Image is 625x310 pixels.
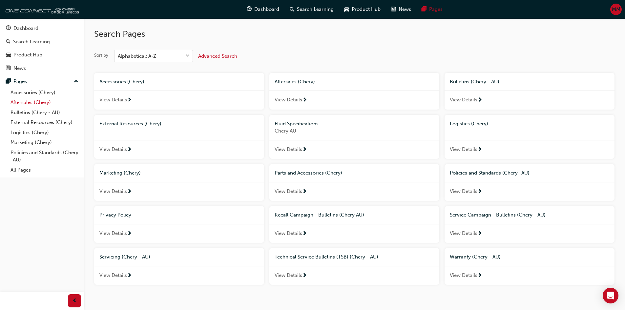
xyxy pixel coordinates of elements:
[275,170,342,176] span: Parts and Accessories (Chery)
[450,188,477,195] span: View Details
[247,5,252,13] span: guage-icon
[94,164,264,201] a: Marketing (Chery)View Details
[3,62,81,74] a: News
[3,22,81,34] a: Dashboard
[275,121,319,127] span: Fluid Specifications
[72,297,77,305] span: prev-icon
[13,78,27,85] div: Pages
[6,79,11,85] span: pages-icon
[269,248,439,285] a: Technical Service Bulletins (TSB) (Chery - AU)View Details
[13,51,42,59] div: Product Hub
[94,52,108,59] div: Sort by
[275,96,302,104] span: View Details
[198,50,237,62] button: Advanced Search
[302,147,307,153] span: next-icon
[185,52,190,60] span: down-icon
[3,49,81,61] a: Product Hub
[127,147,132,153] span: next-icon
[99,96,127,104] span: View Details
[290,5,294,13] span: search-icon
[3,75,81,88] button: Pages
[275,254,378,260] span: Technical Service Bulletins (TSB) (Chery - AU)
[99,254,150,260] span: Servicing (Chery - AU)
[450,121,488,127] span: Logistics (Chery)
[3,3,79,16] img: oneconnect
[603,288,618,303] div: Open Intercom Messenger
[275,146,302,153] span: View Details
[6,26,11,31] span: guage-icon
[399,6,411,13] span: News
[275,79,315,85] span: Aftersales (Chery)
[74,77,78,86] span: up-icon
[254,6,279,13] span: Dashboard
[445,248,615,285] a: Warranty (Chery - AU)View Details
[450,230,477,237] span: View Details
[477,231,482,237] span: next-icon
[477,189,482,195] span: next-icon
[94,29,615,39] h2: Search Pages
[8,97,81,108] a: Aftersales (Chery)
[445,115,615,159] a: Logistics (Chery)View Details
[275,188,302,195] span: View Details
[450,170,530,176] span: Policies and Standards (Chery -AU)
[3,36,81,48] a: Search Learning
[118,52,156,60] div: Alphabetical: A-Z
[275,230,302,237] span: View Details
[99,170,141,176] span: Marketing (Chery)
[241,3,284,16] a: guage-iconDashboard
[8,88,81,98] a: Accessories (Chery)
[445,206,615,243] a: Service Campaign - Bulletins (Chery - AU)View Details
[477,273,482,279] span: next-icon
[344,5,349,13] span: car-icon
[13,25,38,32] div: Dashboard
[94,115,264,159] a: External Resources (Chery)View Details
[127,97,132,103] span: next-icon
[416,3,448,16] a: pages-iconPages
[99,79,144,85] span: Accessories (Chery)
[8,148,81,165] a: Policies and Standards (Chery -AU)
[99,212,131,218] span: Privacy Policy
[198,53,237,59] span: Advanced Search
[8,165,81,175] a: All Pages
[127,273,132,279] span: next-icon
[127,189,132,195] span: next-icon
[8,117,81,128] a: External Resources (Chery)
[6,39,10,45] span: search-icon
[99,146,127,153] span: View Details
[99,188,127,195] span: View Details
[297,6,334,13] span: Search Learning
[445,73,615,110] a: Bulletins (Chery - AU)View Details
[269,73,439,110] a: Aftersales (Chery)View Details
[477,97,482,103] span: next-icon
[302,231,307,237] span: next-icon
[127,231,132,237] span: next-icon
[302,97,307,103] span: next-icon
[612,6,620,13] span: MM
[429,6,443,13] span: Pages
[6,52,11,58] span: car-icon
[8,137,81,148] a: Marketing (Chery)
[422,5,427,13] span: pages-icon
[275,212,364,218] span: Recall Campaign - Bulletins (Chery AU)
[302,189,307,195] span: next-icon
[99,272,127,279] span: View Details
[94,206,264,243] a: Privacy PolicyView Details
[99,121,161,127] span: External Resources (Chery)
[269,206,439,243] a: Recall Campaign - Bulletins (Chery AU)View Details
[445,164,615,201] a: Policies and Standards (Chery -AU)View Details
[99,230,127,237] span: View Details
[6,66,11,72] span: news-icon
[94,73,264,110] a: Accessories (Chery)View Details
[352,6,381,13] span: Product Hub
[450,212,546,218] span: Service Campaign - Bulletins (Chery - AU)
[275,272,302,279] span: View Details
[450,254,501,260] span: Warranty (Chery - AU)
[450,146,477,153] span: View Details
[386,3,416,16] a: news-iconNews
[94,248,264,285] a: Servicing (Chery - AU)View Details
[391,5,396,13] span: news-icon
[13,65,26,72] div: News
[13,38,50,46] div: Search Learning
